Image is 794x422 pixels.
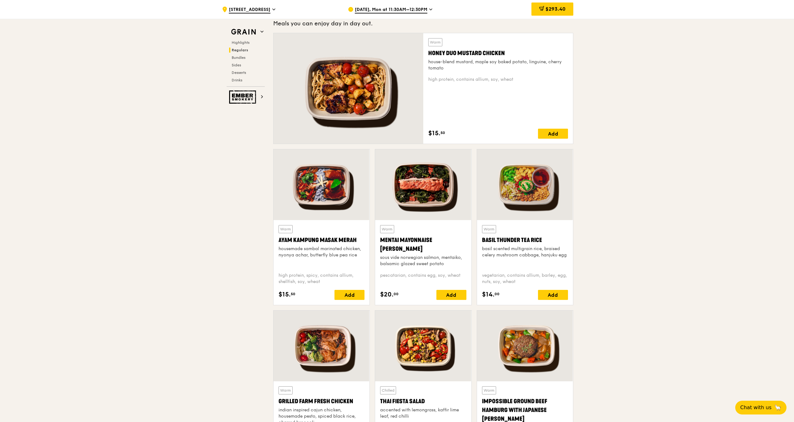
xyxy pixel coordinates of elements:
[440,130,445,135] span: 50
[428,59,568,71] div: house-blend mustard, maple soy baked potato, linguine, cherry tomato
[538,290,568,300] div: Add
[232,40,249,45] span: Highlights
[380,236,466,253] div: Mentai Mayonnaise [PERSON_NAME]
[229,26,258,38] img: Grain web logo
[482,225,496,233] div: Warm
[740,404,771,411] span: Chat with us
[380,407,466,419] div: accented with lemongrass, kaffir lime leaf, red chilli
[355,7,427,13] span: [DATE], Mon at 11:30AM–12:30PM
[334,290,364,300] div: Add
[279,397,364,406] div: Grilled Farm Fresh Chicken
[273,19,573,28] div: Meals you can enjoy day in day out.
[279,225,293,233] div: Warm
[482,272,568,285] div: vegetarian, contains allium, barley, egg, nuts, soy, wheat
[735,401,786,414] button: Chat with us🦙
[232,70,246,75] span: Desserts
[482,290,495,299] span: $14.
[279,272,364,285] div: high protein, spicy, contains allium, shellfish, soy, wheat
[279,246,364,258] div: housemade sambal marinated chicken, nyonya achar, butterfly blue pea rice
[380,386,396,394] div: Chilled
[482,386,496,394] div: Warm
[279,290,291,299] span: $15.
[428,49,568,58] div: Honey Duo Mustard Chicken
[279,236,364,244] div: Ayam Kampung Masak Merah
[279,386,293,394] div: Warm
[394,291,399,296] span: 00
[232,78,242,82] span: Drinks
[380,272,466,285] div: pescatarian, contains egg, soy, wheat
[436,290,466,300] div: Add
[380,225,394,233] div: Warm
[538,129,568,139] div: Add
[232,55,245,60] span: Bundles
[428,76,568,83] div: high protein, contains allium, soy, wheat
[482,236,568,244] div: Basil Thunder Tea Rice
[380,290,394,299] span: $20.
[229,7,270,13] span: [STREET_ADDRESS]
[545,6,565,12] span: $293.40
[428,129,440,138] span: $15.
[774,404,781,411] span: 🦙
[482,246,568,258] div: basil scented multigrain rice, braised celery mushroom cabbage, hanjuku egg
[380,255,466,267] div: sous vide norwegian salmon, mentaiko, balsamic glazed sweet potato
[428,38,442,46] div: Warm
[380,397,466,406] div: Thai Fiesta Salad
[232,48,248,52] span: Regulars
[232,63,241,67] span: Sides
[495,291,500,296] span: 00
[291,291,295,296] span: 50
[229,90,258,104] img: Ember Smokery web logo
